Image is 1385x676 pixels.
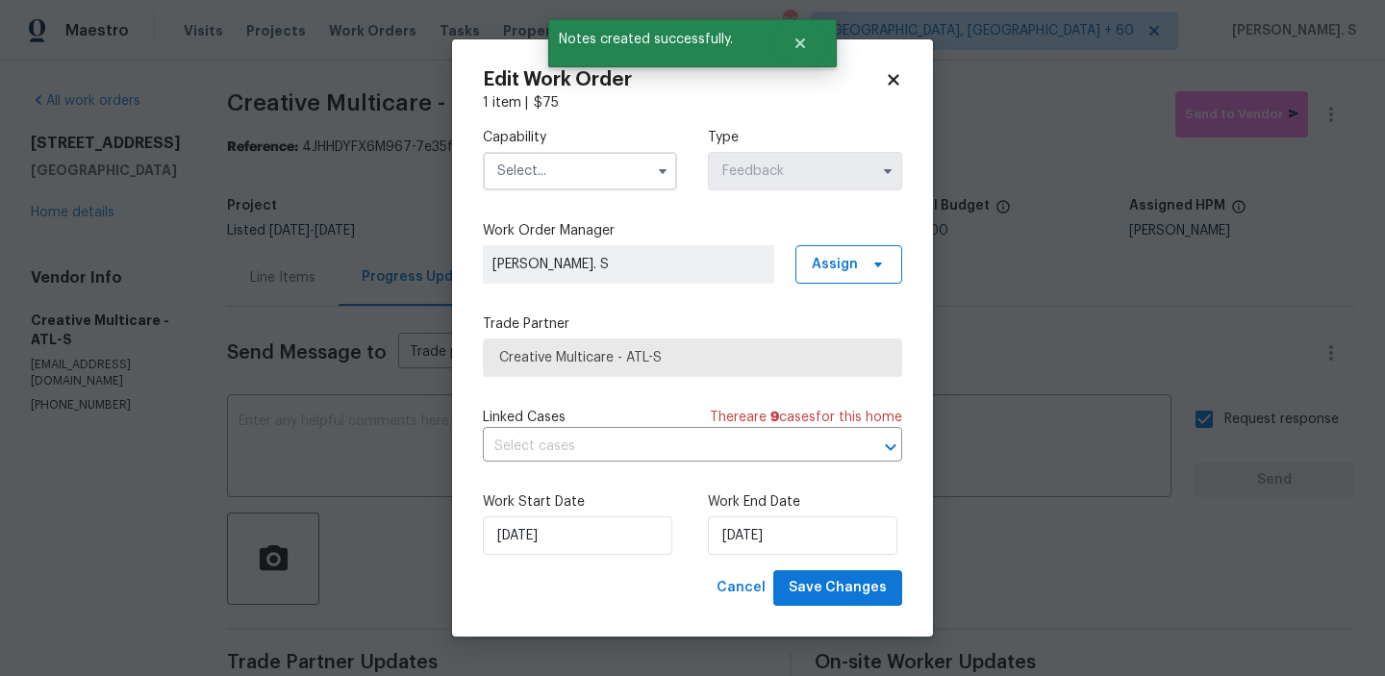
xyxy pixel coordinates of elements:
label: Type [708,128,902,147]
div: 1 item | [483,93,902,113]
span: Cancel [717,576,766,600]
button: Open [877,434,904,461]
button: Close [768,24,832,63]
input: M/D/YYYY [483,516,672,555]
span: Assign [812,255,858,274]
span: Linked Cases [483,408,566,427]
h2: Edit Work Order [483,70,885,89]
span: Save Changes [789,576,887,600]
input: Select cases [483,432,848,462]
button: Save Changes [773,570,902,606]
span: $ 75 [534,96,559,110]
input: Select... [708,152,902,190]
label: Capability [483,128,677,147]
span: Creative Multicare - ATL-S [499,348,886,367]
input: Select... [483,152,677,190]
span: [PERSON_NAME]. S [492,255,765,274]
button: Show options [651,160,674,183]
button: Show options [876,160,899,183]
span: 9 [770,411,779,424]
input: M/D/YYYY [708,516,897,555]
label: Trade Partner [483,314,902,334]
button: Cancel [709,570,773,606]
span: Notes created successfully. [548,19,768,60]
label: Work Order Manager [483,221,902,240]
label: Work Start Date [483,492,677,512]
label: Work End Date [708,492,902,512]
span: There are case s for this home [710,408,902,427]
